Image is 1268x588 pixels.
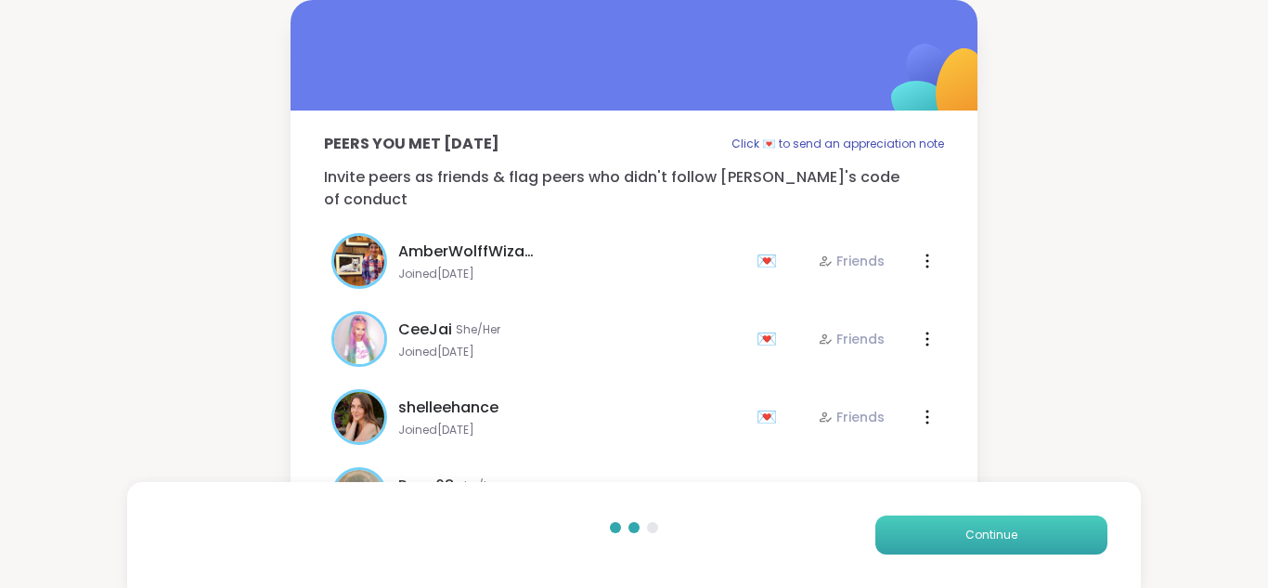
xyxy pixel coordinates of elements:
[456,322,500,337] span: She/Her
[398,319,452,341] span: CeeJai
[324,133,499,155] p: Peers you met [DATE]
[818,252,885,270] div: Friends
[757,480,784,510] div: 💌
[875,516,1107,555] button: Continue
[334,392,384,442] img: shelleehance
[818,330,885,348] div: Friends
[334,236,384,286] img: AmberWolffWizard
[324,166,944,211] p: Invite peers as friends & flag peers who didn't follow [PERSON_NAME]'s code of conduct
[334,470,384,520] img: Rose68
[398,475,454,497] span: Rose68
[334,314,384,364] img: CeeJai
[398,423,745,438] span: Joined [DATE]
[731,133,944,155] p: Click 💌 to send an appreciation note
[398,241,537,263] span: AmberWolffWizard
[398,397,498,419] span: shelleehance
[818,408,885,426] div: Friends
[965,527,1017,543] span: Continue
[757,402,784,432] div: 💌
[757,324,784,354] div: 💌
[458,478,501,493] span: she/her
[398,345,745,359] span: Joined [DATE]
[398,267,745,281] span: Joined [DATE]
[757,246,784,276] div: 💌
